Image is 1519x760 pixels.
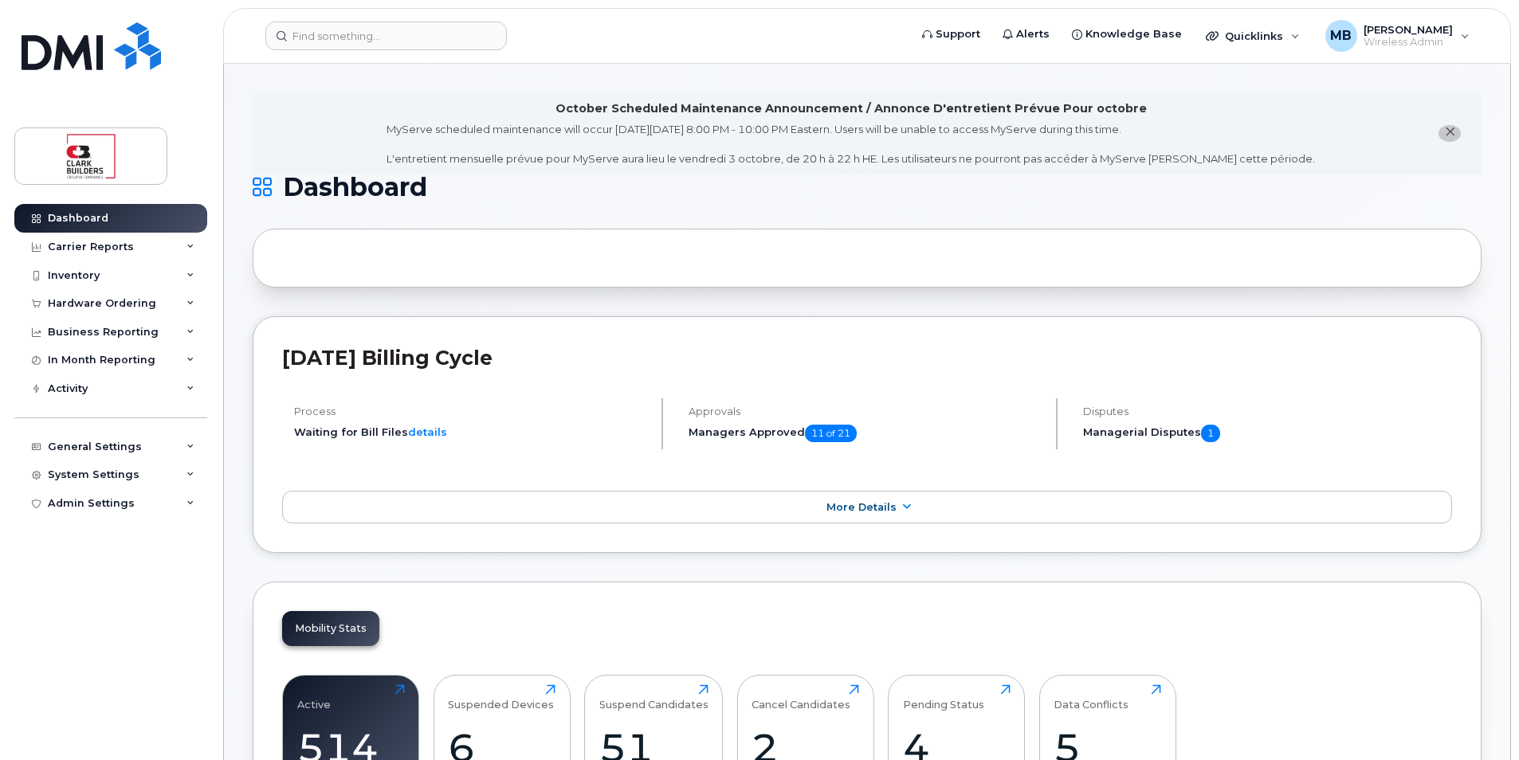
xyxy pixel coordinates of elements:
[555,100,1147,117] div: October Scheduled Maintenance Announcement / Annonce D'entretient Prévue Pour octobre
[689,425,1042,442] h5: Managers Approved
[294,405,648,417] h4: Process
[826,501,897,513] span: More Details
[408,425,447,438] a: details
[1201,425,1220,442] span: 1
[297,684,331,711] div: Active
[805,425,857,442] span: 11 of 21
[283,175,427,199] span: Dashboard
[1083,405,1452,417] h4: Disputes
[448,684,554,711] div: Suspended Devices
[294,425,648,440] li: Waiting for Bill Files
[282,346,1452,370] h2: [DATE] Billing Cycle
[752,684,850,711] div: Cancel Candidates
[1083,425,1452,442] h5: Managerial Disputes
[599,684,708,711] div: Suspend Candidates
[689,405,1042,417] h4: Approvals
[1450,691,1507,748] iframe: Messenger Launcher
[903,684,984,711] div: Pending Status
[387,122,1315,166] div: MyServe scheduled maintenance will occur [DATE][DATE] 8:00 PM - 10:00 PM Eastern. Users will be u...
[1439,125,1461,142] button: close notification
[1054,684,1128,711] div: Data Conflicts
